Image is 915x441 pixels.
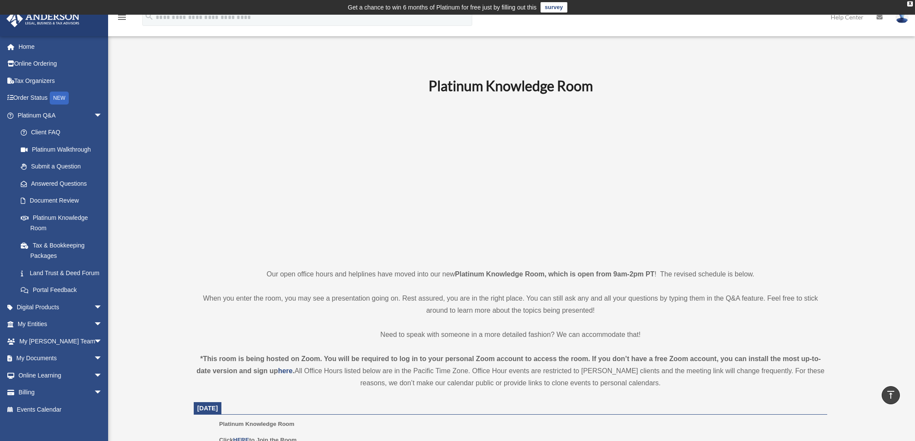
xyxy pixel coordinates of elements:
[455,270,654,278] strong: Platinum Knowledge Room, which is open from 9am-2pm PT
[12,141,115,158] a: Platinum Walkthrough
[194,292,827,317] p: When you enter the room, you may see a presentation going on. Rest assured, you are in the right ...
[219,421,294,427] span: Platinum Knowledge Room
[896,11,909,23] img: User Pic
[293,367,294,374] strong: .
[6,316,115,333] a: My Entitiesarrow_drop_down
[907,1,913,6] div: close
[12,175,115,192] a: Answered Questions
[94,316,111,333] span: arrow_drop_down
[12,158,115,175] a: Submit a Question
[117,12,127,22] i: menu
[197,405,218,412] span: [DATE]
[4,10,82,27] img: Anderson Advisors Platinum Portal
[12,209,111,237] a: Platinum Knowledge Room
[12,264,115,282] a: Land Trust & Deed Forum
[117,15,127,22] a: menu
[12,237,115,264] a: Tax & Bookkeeping Packages
[12,192,115,209] a: Document Review
[50,92,69,105] div: NEW
[196,355,821,374] strong: *This room is being hosted on Zoom. You will be required to log in to your personal Zoom account ...
[6,333,115,350] a: My [PERSON_NAME] Teamarrow_drop_down
[6,72,115,89] a: Tax Organizers
[348,2,537,13] div: Get a chance to win 6 months of Platinum for free just by filling out this
[194,268,827,280] p: Our open office hours and helplines have moved into our new ! The revised schedule is below.
[6,89,115,107] a: Order StatusNEW
[12,282,115,299] a: Portal Feedback
[882,386,900,404] a: vertical_align_top
[194,329,827,341] p: Need to speak with someone in a more detailed fashion? We can accommodate that!
[886,390,896,400] i: vertical_align_top
[6,367,115,384] a: Online Learningarrow_drop_down
[6,107,115,124] a: Platinum Q&Aarrow_drop_down
[94,298,111,316] span: arrow_drop_down
[6,298,115,316] a: Digital Productsarrow_drop_down
[278,367,293,374] a: here
[194,353,827,389] div: All Office Hours listed below are in the Pacific Time Zone. Office Hour events are restricted to ...
[144,12,154,21] i: search
[94,367,111,384] span: arrow_drop_down
[429,77,593,94] b: Platinum Knowledge Room
[94,384,111,402] span: arrow_drop_down
[94,333,111,350] span: arrow_drop_down
[6,350,115,367] a: My Documentsarrow_drop_down
[12,124,115,141] a: Client FAQ
[541,2,567,13] a: survey
[381,106,640,252] iframe: 231110_Toby_KnowledgeRoom
[6,38,115,55] a: Home
[94,350,111,368] span: arrow_drop_down
[6,401,115,418] a: Events Calendar
[6,55,115,73] a: Online Ordering
[6,384,115,401] a: Billingarrow_drop_down
[94,107,111,124] span: arrow_drop_down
